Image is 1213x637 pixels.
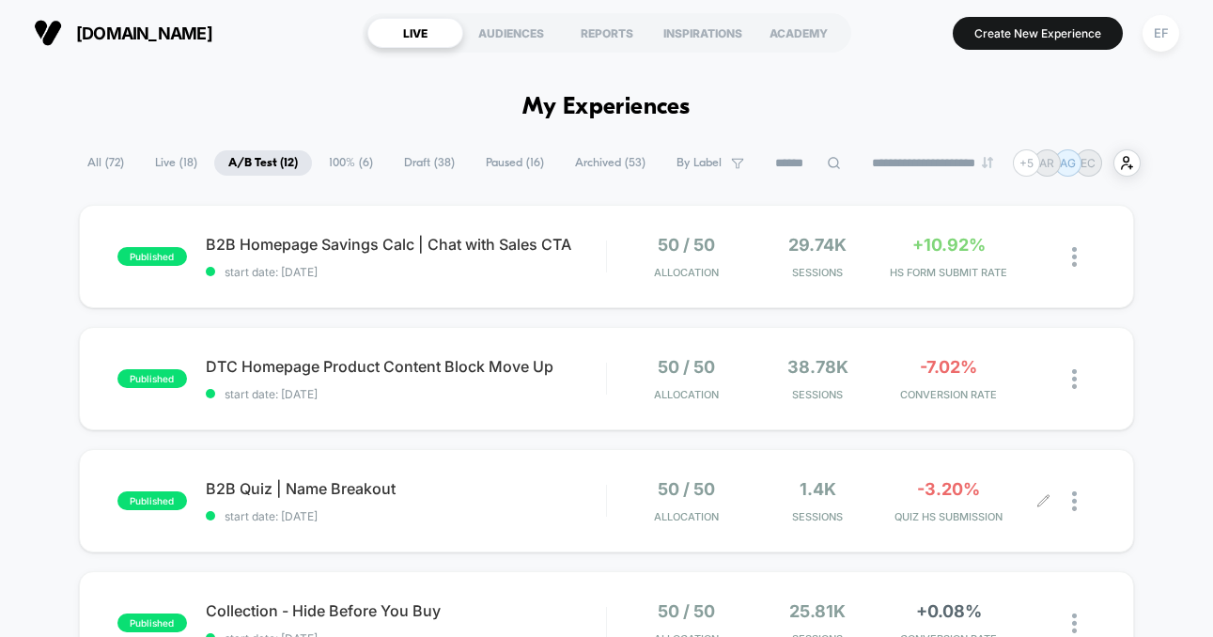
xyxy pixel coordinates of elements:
[1072,369,1077,389] img: close
[34,19,62,47] img: Visually logo
[1072,491,1077,511] img: close
[658,235,715,255] span: 50 / 50
[757,510,879,523] span: Sessions
[916,601,982,621] span: +0.08%
[917,479,980,499] span: -3.20%
[28,18,218,48] button: [DOMAIN_NAME]
[655,18,751,48] div: INSPIRATIONS
[788,235,847,255] span: 29.74k
[888,510,1009,523] span: Quiz Hs Submission
[1081,156,1096,170] p: EC
[787,357,848,377] span: 38.78k
[751,18,847,48] div: ACADEMY
[658,601,715,621] span: 50 / 50
[800,479,836,499] span: 1.4k
[912,235,986,255] span: +10.92%
[559,18,655,48] div: REPORTS
[1137,14,1185,53] button: EF
[463,18,559,48] div: AUDIENCES
[1072,247,1077,267] img: close
[757,388,879,401] span: Sessions
[888,388,1009,401] span: CONVERSION RATE
[676,156,722,170] span: By Label
[472,150,558,176] span: Paused ( 16 )
[789,601,846,621] span: 25.81k
[522,94,691,121] h1: My Experiences
[920,357,977,377] span: -7.02%
[658,479,715,499] span: 50 / 50
[953,17,1123,50] button: Create New Experience
[654,388,719,401] span: Allocation
[1013,149,1040,177] div: + 5
[654,266,719,279] span: Allocation
[1143,15,1179,52] div: EF
[390,150,469,176] span: Draft ( 38 )
[1072,614,1077,633] img: close
[1060,156,1076,170] p: AG
[982,157,993,168] img: end
[76,23,212,43] span: [DOMAIN_NAME]
[658,357,715,377] span: 50 / 50
[1039,156,1054,170] p: AR
[757,266,879,279] span: Sessions
[888,266,1009,279] span: Hs Form Submit Rate
[561,150,660,176] span: Archived ( 53 )
[654,510,719,523] span: Allocation
[367,18,463,48] div: LIVE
